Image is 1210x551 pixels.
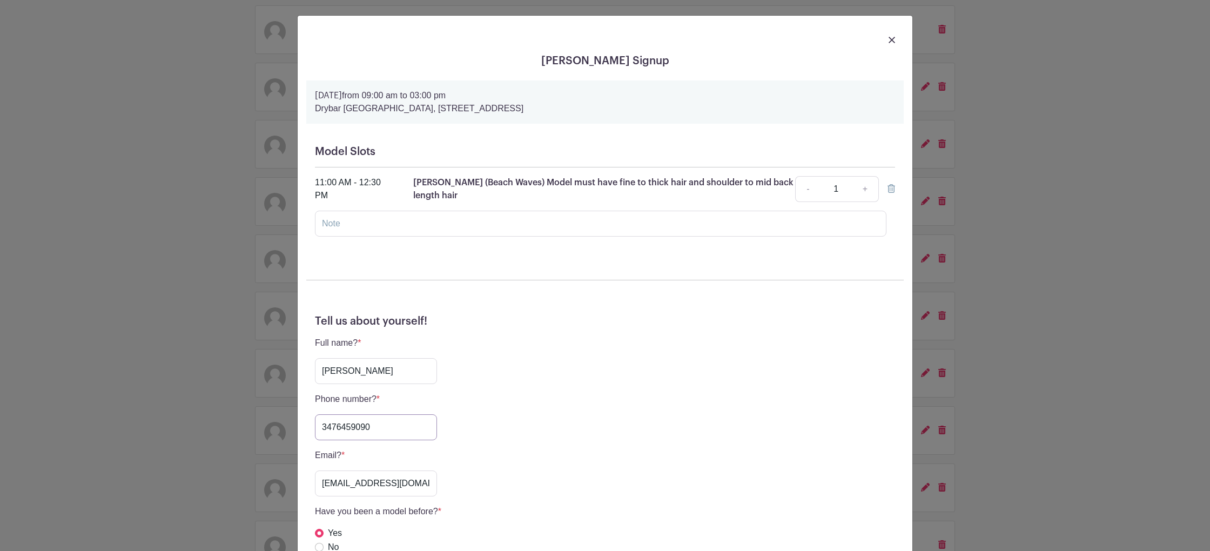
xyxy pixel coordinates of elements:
[315,358,437,384] input: Type your answer
[795,176,820,202] a: -
[315,89,895,102] p: from 09:00 am to 03:00 pm
[315,449,437,462] p: Email?
[315,471,437,496] input: Type your answer
[315,91,342,100] strong: [DATE]
[315,145,895,158] h5: Model Slots
[315,315,895,328] h5: Tell us about yourself!
[306,55,904,68] h5: [PERSON_NAME] Signup
[413,176,795,202] p: [PERSON_NAME] (Beach Waves) Model must have fine to thick hair and shoulder to mid back length hair
[315,393,437,406] p: Phone number?
[315,102,895,115] p: Drybar [GEOGRAPHIC_DATA], [STREET_ADDRESS]
[315,505,441,518] p: Have you been a model before?
[315,176,387,202] div: 11:00 AM - 12:30 PM
[315,337,437,350] p: Full name?
[328,527,342,540] label: Yes
[315,414,437,440] input: Type your answer
[889,37,895,43] img: close_button-5f87c8562297e5c2d7936805f587ecaba9071eb48480494691a3f1689db116b3.svg
[315,211,886,237] input: Note
[852,176,879,202] a: +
